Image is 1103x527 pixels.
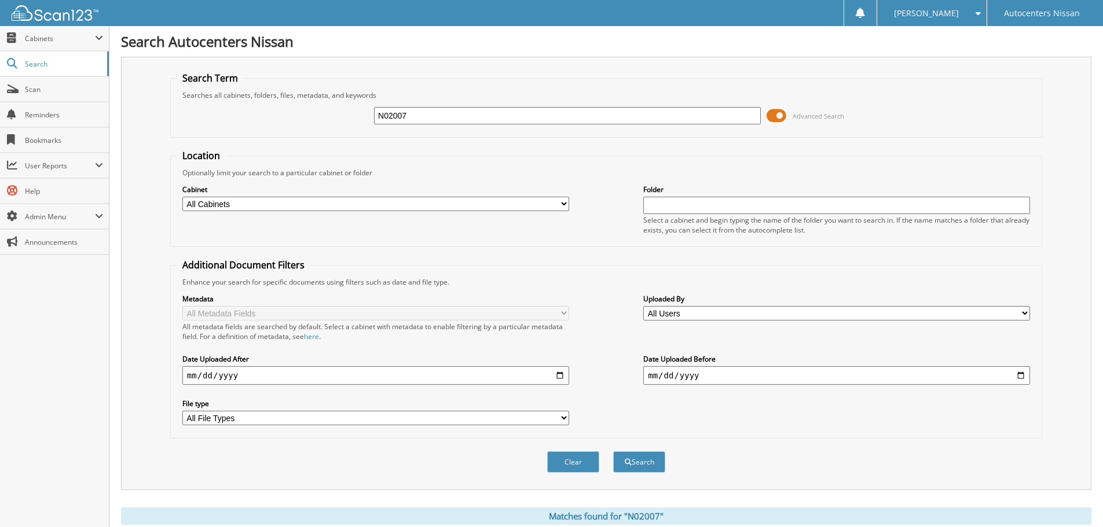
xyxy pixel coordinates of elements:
legend: Additional Document Filters [177,259,310,271]
legend: Location [177,149,226,162]
span: Search [25,59,101,69]
button: Clear [547,451,599,473]
label: Metadata [182,294,569,304]
span: Help [25,186,103,196]
input: end [643,366,1030,385]
span: Reminders [25,110,103,120]
div: Select a cabinet and begin typing the name of the folder you want to search in. If the name match... [643,215,1030,235]
span: Bookmarks [25,135,103,145]
a: here [304,331,319,341]
span: Advanced Search [793,112,844,120]
span: Admin Menu [25,212,95,222]
span: Scan [25,84,103,94]
label: Uploaded By [643,294,1030,304]
span: User Reports [25,161,95,171]
label: Folder [643,185,1030,194]
label: Cabinet [182,185,569,194]
label: Date Uploaded Before [643,354,1030,364]
span: Announcements [25,237,103,247]
input: start [182,366,569,385]
img: scan123-logo-white.svg [12,5,98,21]
div: Enhance your search for specific documents using filters such as date and file type. [177,277,1036,287]
h1: Search Autocenters Nissan [121,32,1091,51]
div: Optionally limit your search to a particular cabinet or folder [177,168,1036,178]
label: Date Uploaded After [182,354,569,364]
div: Searches all cabinets, folders, files, metadata, and keywords [177,90,1036,100]
span: [PERSON_NAME] [894,10,959,17]
legend: Search Term [177,72,244,84]
button: Search [613,451,665,473]
label: File type [182,399,569,408]
span: Autocenters Nissan [1004,10,1080,17]
div: All metadata fields are searched by default. Select a cabinet with metadata to enable filtering b... [182,322,569,341]
span: Cabinets [25,34,95,43]
div: Matches found for "N02007" [121,507,1091,525]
